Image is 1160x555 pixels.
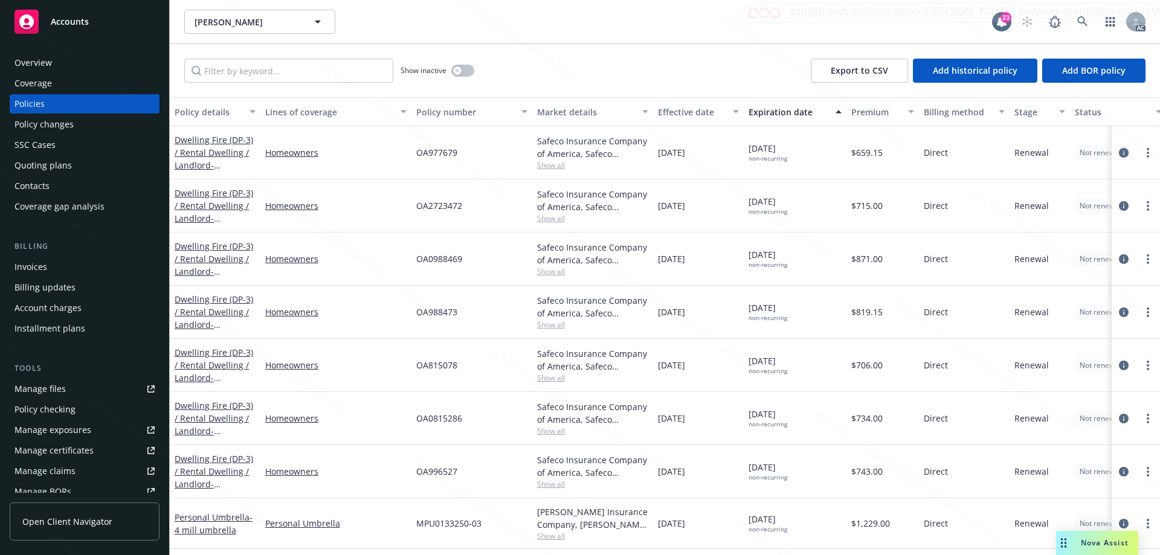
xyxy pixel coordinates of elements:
a: Quoting plans [10,156,159,175]
span: [DATE] [658,465,685,478]
div: Drag to move [1056,531,1071,555]
a: SSC Cases [10,135,159,155]
div: Market details [537,106,635,118]
a: circleInformation [1116,516,1131,531]
span: Not renewing [1080,360,1125,371]
span: Not renewing [1080,413,1125,424]
a: Switch app [1098,10,1123,34]
div: Safeco Insurance Company of America, Safeco Insurance (Liberty Mutual) [537,347,648,373]
div: [PERSON_NAME] Insurance Company, [PERSON_NAME] Insurance [537,505,648,531]
span: $743.00 [851,465,883,478]
span: - [PERSON_NAME] [STREET_ADDRESS] [175,213,251,249]
button: Premium [846,97,919,126]
div: Account charges [14,298,82,318]
a: Manage BORs [10,482,159,501]
button: Add BOR policy [1042,59,1145,83]
a: more [1141,411,1155,426]
span: OA996527 [416,465,457,478]
span: Add historical policy [933,65,1017,76]
span: [DATE] [749,142,787,162]
a: Coverage gap analysis [10,197,159,216]
a: Personal Umbrella [175,512,253,536]
div: Policy checking [14,400,76,419]
div: Safeco Insurance Company of America, Safeco Insurance (Liberty Mutual) [537,454,648,479]
span: Show all [537,266,648,277]
a: Contacts [10,176,159,196]
a: Manage claims [10,461,159,481]
span: [DATE] [749,301,787,322]
div: Policy number [416,106,514,118]
span: $715.00 [851,199,883,212]
button: Add historical policy [913,59,1037,83]
a: Policy changes [10,115,159,134]
div: Coverage [14,74,52,93]
div: Safeco Insurance Company of America, Safeco Insurance (Liberty Mutual) [537,400,648,426]
div: Premium [851,106,901,118]
span: [DATE] [658,306,685,318]
div: Overview [14,53,52,72]
button: Policy details [170,97,260,126]
span: Manage exposures [10,420,159,440]
div: Lines of coverage [265,106,393,118]
span: Not renewing [1080,518,1125,529]
span: $734.00 [851,412,883,425]
a: Dwelling Fire (DP-3) / Rental Dwelling / Landlord [175,400,253,449]
span: Renewal [1014,146,1049,159]
span: [DATE] [658,146,685,159]
span: [DATE] [749,513,787,533]
div: Safeco Insurance Company of America, Safeco Insurance [537,135,648,160]
span: Renewal [1014,199,1049,212]
div: Safeco Insurance Company of America, Safeco Insurance (Liberty Mutual) [537,241,648,266]
span: [DATE] [658,412,685,425]
div: Manage claims [14,461,76,481]
a: more [1141,516,1155,531]
button: [PERSON_NAME] [184,10,335,34]
a: more [1141,358,1155,373]
div: Tools [10,362,159,374]
a: Homeowners [265,146,407,159]
span: Renewal [1014,359,1049,371]
span: [PERSON_NAME] [195,16,299,28]
button: Billing method [919,97,1010,126]
span: Renewal [1014,465,1049,478]
div: Manage BORs [14,482,71,501]
div: Expiration date [749,106,828,118]
span: OA977679 [416,146,457,159]
span: - 4 mill umbrella [175,512,253,536]
span: Direct [924,146,948,159]
div: non-recurring [749,261,787,269]
a: more [1141,146,1155,160]
span: Show all [537,426,648,436]
span: Show all [537,373,648,383]
button: Expiration date [744,97,846,126]
button: Export to CSV [811,59,908,83]
a: circleInformation [1116,146,1131,160]
a: Account charges [10,298,159,318]
div: Quoting plans [14,156,72,175]
a: Manage certificates [10,441,159,460]
a: Policy checking [10,400,159,419]
span: [DATE] [658,359,685,371]
span: Show all [537,213,648,223]
a: circleInformation [1116,305,1131,319]
span: - [STREET_ADDRESS] [175,319,251,343]
a: more [1141,464,1155,479]
div: non-recurring [749,208,787,216]
span: - [STREET_ADDRESS][PERSON_NAME] [175,266,251,303]
div: Coverage gap analysis [14,197,105,216]
span: Not renewing [1080,201,1125,211]
span: Export to CSV [831,65,888,76]
div: non-recurring [749,314,787,322]
span: $819.15 [851,306,883,318]
span: [DATE] [658,517,685,530]
span: Direct [924,517,948,530]
div: Billing [10,240,159,252]
span: Not renewing [1080,147,1125,158]
a: circleInformation [1116,358,1131,373]
div: Status [1075,106,1149,118]
span: [DATE] [749,461,787,481]
span: Direct [924,465,948,478]
div: Policy details [175,106,242,118]
a: Policies [10,94,159,114]
a: Dwelling Fire (DP-3) / Rental Dwelling / Landlord [175,453,253,502]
